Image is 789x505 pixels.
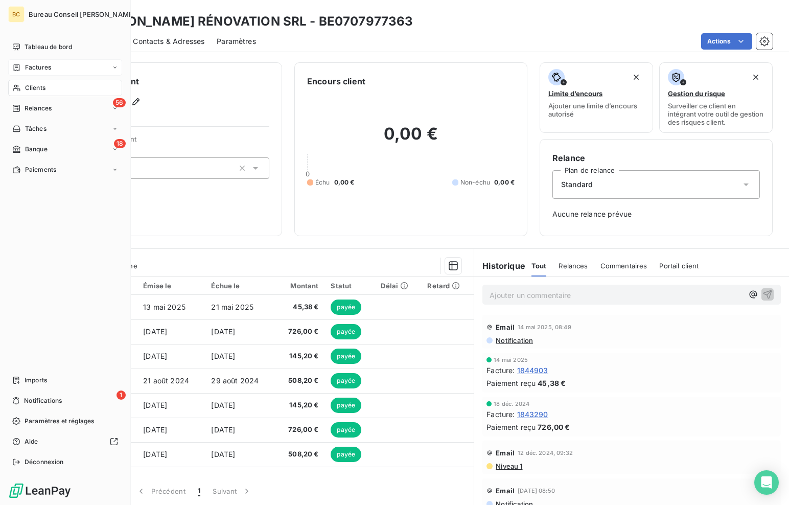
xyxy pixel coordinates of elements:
[25,42,72,52] span: Tableau de bord
[659,62,773,133] button: Gestion du risqueSurveiller ce client en intégrant votre outil de gestion des risques client.
[540,62,653,133] button: Limite d’encoursAjouter une limite d’encours autorisé
[331,349,361,364] span: payée
[25,457,64,467] span: Déconnexion
[211,303,253,311] span: 21 mai 2025
[496,323,515,331] span: Email
[130,480,192,502] button: Précédent
[117,391,126,400] span: 1
[192,480,206,502] button: 1
[517,409,548,420] span: 1843290
[531,262,547,270] span: Tout
[281,302,318,312] span: 45,38 €
[517,365,548,376] span: 1844903
[331,324,361,339] span: payée
[518,324,571,330] span: 14 mai 2025, 08:49
[754,470,779,495] div: Open Intercom Messenger
[486,378,536,388] span: Paiement reçu
[659,262,699,270] span: Portail client
[211,352,235,360] span: [DATE]
[143,352,167,360] span: [DATE]
[133,36,204,47] span: Contacts & Adresses
[281,400,318,410] span: 145,20 €
[211,425,235,434] span: [DATE]
[306,170,310,178] span: 0
[701,33,752,50] button: Actions
[331,447,361,462] span: payée
[668,102,764,126] span: Surveiller ce client en intégrant votre outil de gestion des risques client.
[486,409,515,420] span: Facture :
[281,425,318,435] span: 726,00 €
[113,98,126,107] span: 56
[211,376,259,385] span: 29 août 2024
[331,282,368,290] div: Statut
[496,449,515,457] span: Email
[114,139,126,148] span: 18
[143,327,167,336] span: [DATE]
[206,480,258,502] button: Suivant
[552,209,760,219] span: Aucune relance prévue
[143,376,189,385] span: 21 août 2024
[281,327,318,337] span: 726,00 €
[381,282,415,290] div: Délai
[281,351,318,361] span: 145,20 €
[25,104,52,113] span: Relances
[331,373,361,388] span: payée
[496,487,515,495] span: Email
[25,417,94,426] span: Paramètres et réglages
[427,282,468,290] div: Retard
[494,401,529,407] span: 18 déc. 2024
[25,437,38,446] span: Aide
[211,450,235,458] span: [DATE]
[143,401,167,409] span: [DATE]
[25,165,56,174] span: Paiements
[143,282,199,290] div: Émise le
[518,450,573,456] span: 12 déc. 2024, 09:32
[538,378,566,388] span: 45,38 €
[143,450,167,458] span: [DATE]
[548,89,602,98] span: Limite d’encours
[331,422,361,438] span: payée
[494,357,528,363] span: 14 mai 2025
[559,262,588,270] span: Relances
[8,6,25,22] div: BC
[495,336,533,345] span: Notification
[25,124,47,133] span: Tâches
[460,178,490,187] span: Non-échu
[561,179,593,190] span: Standard
[8,483,72,499] img: Logo LeanPay
[474,260,525,272] h6: Historique
[143,425,167,434] span: [DATE]
[211,401,235,409] span: [DATE]
[307,75,365,87] h6: Encours client
[25,145,48,154] span: Banque
[25,83,45,93] span: Clients
[281,376,318,386] span: 508,20 €
[24,396,62,405] span: Notifications
[548,102,644,118] span: Ajouter une limite d’encours autorisé
[495,462,522,470] span: Niveau 1
[331,398,361,413] span: payée
[494,178,515,187] span: 0,00 €
[143,303,185,311] span: 13 mai 2025
[486,422,536,432] span: Paiement reçu
[668,89,725,98] span: Gestion du risque
[62,75,269,87] h6: Informations client
[211,327,235,336] span: [DATE]
[538,422,570,432] span: 726,00 €
[25,63,51,72] span: Factures
[307,124,515,154] h2: 0,00 €
[217,36,256,47] span: Paramètres
[600,262,647,270] span: Commentaires
[281,449,318,460] span: 508,20 €
[518,488,555,494] span: [DATE] 08:50
[198,486,200,496] span: 1
[552,152,760,164] h6: Relance
[211,282,269,290] div: Échue le
[29,10,135,18] span: Bureau Conseil [PERSON_NAME]
[82,135,269,149] span: Propriétés Client
[25,376,47,385] span: Imports
[331,300,361,315] span: payée
[315,178,330,187] span: Échu
[8,433,122,450] a: Aide
[90,12,413,31] h3: [PERSON_NAME] RÉNOVATION SRL - BE0707977363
